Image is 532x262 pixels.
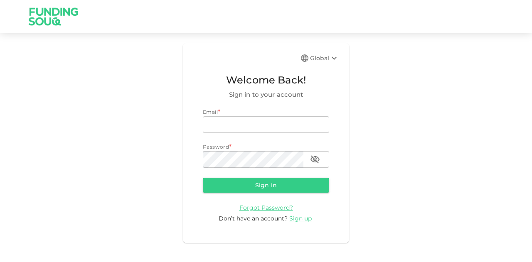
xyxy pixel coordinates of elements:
span: Sign up [289,215,312,222]
button: Sign in [203,178,329,193]
span: Password [203,144,229,150]
a: Forgot Password? [239,203,293,211]
div: Global [310,53,339,63]
input: password [203,151,303,168]
span: Sign in to your account [203,90,329,100]
span: Email [203,109,218,115]
span: Welcome Back! [203,72,329,88]
input: email [203,116,329,133]
span: Don’t have an account? [219,215,288,222]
